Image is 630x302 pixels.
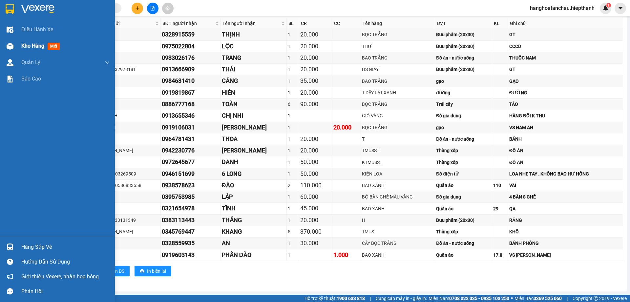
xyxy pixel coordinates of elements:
div: gạo [436,78,491,85]
div: 1 [288,43,298,50]
div: 30.000 [300,239,331,248]
div: 20.000 [300,30,331,39]
div: 50.000 [300,169,331,178]
div: 0321654978 [162,204,219,213]
td: LỘC [221,41,287,52]
div: THÁI [222,65,286,74]
div: 110 [493,182,507,189]
div: TMUS [362,228,434,235]
button: file-add [147,3,158,14]
div: TRÍ [98,205,160,212]
div: [PERSON_NAME] [98,147,160,154]
div: KHÔ [509,228,622,235]
span: ⚪️ [511,297,513,300]
img: icon-new-feature [603,5,609,11]
div: BỌC TRẮNG [362,124,434,131]
div: [PERSON_NAME] [222,146,286,155]
div: 20.000 [300,42,331,51]
div: KHANG [222,227,286,236]
td: LẬP [221,191,287,203]
div: 1 [288,54,298,61]
div: H [362,217,434,224]
span: Miền Bắc [514,295,562,302]
div: XINH 0703269509 [98,170,160,177]
span: | [567,295,568,302]
th: CC [332,18,361,29]
span: caret-down [618,5,623,11]
div: 4 BÀN 8 GHẾ [509,193,622,200]
div: 1.000 [333,250,360,260]
div: HIỀN [222,88,286,97]
button: printerIn biên lai [135,266,171,276]
div: CẢNG [222,76,286,85]
div: 20.000 [300,88,331,97]
div: BAO TRẮNG [362,78,434,85]
div: 1 [288,205,298,212]
td: 0913666909 [161,64,220,75]
div: BÁNH PHÒNG [509,240,622,247]
div: Quần áo [436,251,491,259]
sup: 1 [606,3,611,8]
div: DANH [222,157,286,167]
div: VIỆT [98,31,160,38]
span: message [7,288,13,294]
div: 20.000 [300,146,331,155]
td: THOA [221,133,287,145]
div: BAO XANH [362,182,434,189]
span: plus [135,6,140,11]
span: printer [140,269,144,274]
span: Quản Lý [21,58,40,66]
span: copyright [594,296,598,301]
div: HÀNG ĐỔI K THU [509,112,622,119]
div: 1 [288,66,298,73]
div: 20.000 [300,65,331,74]
div: [PERSON_NAME] [98,228,160,235]
td: 0328915559 [161,29,220,40]
div: TOÀN [222,100,286,109]
div: Thùng xốp [436,147,491,154]
span: aim [165,6,170,11]
div: Phản hồi [21,287,110,296]
div: Đồ điện tử [436,170,491,177]
img: solution-icon [7,76,13,82]
td: 0328559935 [161,238,220,249]
td: CHỊ NHI [221,110,287,122]
div: Đồ gia dụng [436,112,491,119]
div: AN [222,239,286,248]
div: KIỆN LOA [362,170,434,177]
div: 1 [288,78,298,85]
div: HẢI [98,159,160,166]
td: KHANG [221,226,287,238]
div: THOA [222,134,286,144]
td: 0964781431 [161,133,220,145]
div: NAM AN [98,124,160,131]
th: Tên hàng [361,18,435,29]
div: 0964781431 [162,134,219,144]
div: 1 [288,170,298,177]
div: 1 [288,217,298,224]
div: Bưu phẩm (20x30) [436,217,491,224]
div: 5 [288,228,298,235]
div: PHẤN ĐÀO [222,250,286,260]
div: TÀI MINH [98,112,160,119]
th: Ghi chú [508,18,623,29]
strong: 1900 633 818 [337,296,365,301]
div: GT [509,66,622,73]
td: 0946151699 [161,168,220,180]
span: hanghoatanchau.hiepthanh [525,4,600,12]
img: warehouse-icon [7,43,13,50]
div: 0328915559 [162,30,219,39]
div: 20.000 [300,53,331,62]
img: warehouse-icon [7,26,13,33]
button: plus [132,3,143,14]
span: | [370,295,371,302]
div: TÁO [509,101,622,108]
td: 0395753985 [161,191,220,203]
div: Đồ ăn - nước uống [436,54,491,61]
div: BAO XANH [362,251,434,259]
div: TĨNH [222,204,286,213]
div: 60.000 [300,192,331,201]
div: TRUNG [98,89,160,96]
td: 0886777168 [161,99,220,110]
div: CÂY BỌC TRẮNG [362,240,434,247]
